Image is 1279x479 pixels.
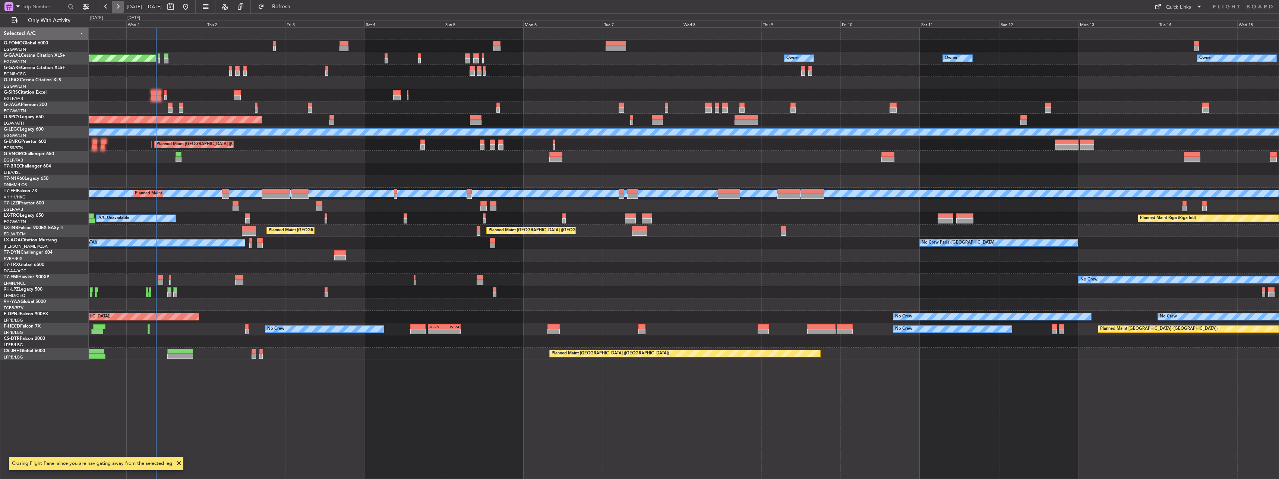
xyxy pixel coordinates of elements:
[4,324,20,329] span: F-HECD
[4,84,26,89] a: EGGW/LTN
[19,18,79,23] span: Only With Activity
[4,342,23,348] a: LFPB/LBG
[4,140,46,144] a: G-ENRGPraetor 600
[255,1,299,13] button: Refresh
[4,103,47,107] a: G-JAGAPhenom 300
[4,263,44,267] a: T7-TRXGlobal 6500
[4,53,65,58] a: G-GAALCessna Citation XLS+
[4,226,63,230] a: LX-INBFalcon 900EX EASy II
[4,78,61,82] a: G-LEAXCessna Citation XLS
[4,71,26,77] a: EGNR/CEG
[4,244,48,249] a: [PERSON_NAME]/QSA
[4,78,20,82] span: G-LEAX
[429,329,444,334] div: -
[4,189,37,193] a: T7-FFIFalcon 7X
[4,330,23,335] a: LFPB/LBG
[4,201,44,206] a: T7-LZZIPraetor 600
[444,329,460,334] div: -
[4,336,45,341] a: CS-DTRFalcon 2000
[895,323,912,335] div: No Crew
[4,145,23,151] a: EGSS/STN
[4,59,26,65] a: EGGW/LTN
[922,237,995,248] div: No Crew Paris ([GEOGRAPHIC_DATA])
[4,164,51,169] a: T7-BREChallenger 604
[4,157,23,163] a: EGLF/FAB
[4,336,20,341] span: CS-DTR
[4,66,65,70] a: G-GARECessna Citation XLS+
[4,90,18,95] span: G-SIRS
[4,41,23,46] span: G-FOMO
[4,115,44,119] a: G-SPCYLegacy 650
[840,21,920,27] div: Fri 10
[4,256,22,262] a: EVRA/RIX
[4,66,21,70] span: G-GARE
[4,324,41,329] a: F-HECDFalcon 7X
[4,170,20,175] a: LTBA/ISL
[4,312,48,316] a: F-GPNJFalcon 900EX
[4,41,48,46] a: G-FOMOGlobal 6000
[945,53,957,64] div: Owner
[4,127,44,132] a: G-LEGCLegacy 600
[920,21,999,27] div: Sat 11
[4,275,18,279] span: T7-EMI
[266,4,297,9] span: Refresh
[90,15,103,21] div: [DATE]
[4,207,23,212] a: EGLF/FAB
[4,238,21,242] span: LX-AOA
[4,287,19,292] span: 9H-LPZ
[127,15,140,21] div: [DATE]
[267,323,284,335] div: No Crew
[1160,311,1177,322] div: No Crew
[4,182,27,188] a: DNMM/LOS
[4,133,26,138] a: EGGW/LTN
[4,189,17,193] span: T7-FFI
[4,349,45,353] a: CS-JHHGlobal 6000
[98,213,129,224] div: A/C Unavailable
[1100,323,1218,335] div: Planned Maint [GEOGRAPHIC_DATA] ([GEOGRAPHIC_DATA])
[4,90,47,95] a: G-SIRSCitation Excel
[444,325,460,329] div: WSSL
[8,15,81,26] button: Only With Activity
[1151,1,1206,13] button: Quick Links
[135,188,252,199] div: Planned Maint [GEOGRAPHIC_DATA] ([GEOGRAPHIC_DATA])
[895,311,912,322] div: No Crew
[4,219,26,225] a: EGGW/LTN
[4,213,44,218] a: LX-TROLegacy 650
[1079,21,1158,27] div: Mon 13
[364,21,444,27] div: Sat 4
[4,47,26,52] a: EGGW/LTN
[489,225,606,236] div: Planned Maint [GEOGRAPHIC_DATA] ([GEOGRAPHIC_DATA])
[157,139,274,150] div: Planned Maint [GEOGRAPHIC_DATA] ([GEOGRAPHIC_DATA])
[4,293,25,298] a: LFMD/CEQ
[603,21,682,27] div: Tue 7
[4,238,57,242] a: LX-AOACitation Mustang
[4,281,26,286] a: LFMN/NCE
[761,21,841,27] div: Thu 9
[206,21,285,27] div: Thu 2
[4,300,20,304] span: 9H-YAA
[999,21,1079,27] div: Sun 12
[4,103,21,107] span: G-JAGA
[4,127,20,132] span: G-LEGC
[444,21,523,27] div: Sun 5
[285,21,364,27] div: Fri 3
[4,287,42,292] a: 9H-LPZLegacy 500
[4,53,21,58] span: G-GAAL
[4,176,48,181] a: T7-N1960Legacy 650
[4,312,20,316] span: F-GPNJ
[4,96,23,101] a: EGLF/FAB
[786,53,799,64] div: Owner
[269,225,340,236] div: Planned Maint [GEOGRAPHIC_DATA]
[1199,53,1212,64] div: Owner
[4,115,20,119] span: G-SPCY
[4,317,23,323] a: LFPB/LBG
[4,140,21,144] span: G-ENRG
[4,349,20,353] span: CS-JHH
[1140,213,1196,224] div: Planned Maint Riga (Riga Intl)
[4,275,49,279] a: T7-EMIHawker 900XP
[4,250,53,255] a: T7-DYNChallenger 604
[4,231,26,237] a: EDLW/DTM
[4,263,19,267] span: T7-TRX
[552,348,669,359] div: Planned Maint [GEOGRAPHIC_DATA] ([GEOGRAPHIC_DATA])
[4,194,26,200] a: VHHH/HKG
